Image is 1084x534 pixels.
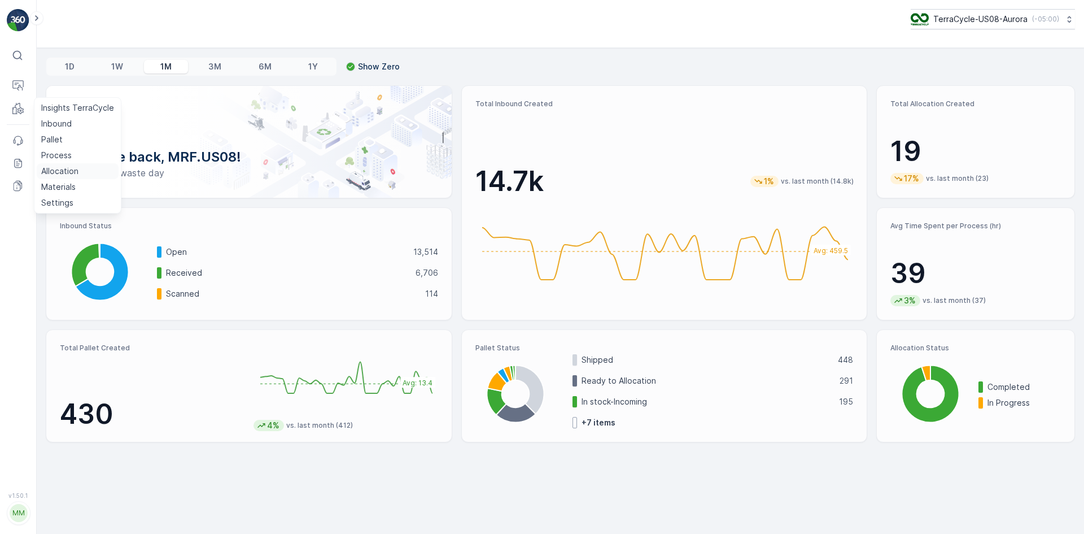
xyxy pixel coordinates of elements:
p: TerraCycle-US08-Aurora [933,14,1028,25]
p: + 7 items [582,417,615,428]
p: Pallet Status [475,344,854,353]
p: 39 [890,257,1061,290]
button: MM [7,501,29,525]
p: 1Y [308,61,318,72]
p: Scanned [166,288,418,299]
p: vs. last month (37) [923,296,986,305]
p: 1M [160,61,172,72]
p: 14.7k [475,164,544,198]
p: 6M [259,61,272,72]
p: 4% [266,420,281,431]
p: Have a zero-waste day [64,166,434,180]
img: image_ci7OI47.png [911,13,929,25]
p: Open [166,246,406,258]
p: 1D [65,61,75,72]
p: 430 [60,397,244,431]
div: MM [10,504,28,522]
p: vs. last month (14.8k) [781,177,854,186]
p: Shipped [582,354,831,366]
p: 13,514 [413,246,438,258]
p: 1% [763,176,775,187]
p: 17% [903,173,920,184]
p: 19 [890,134,1061,168]
p: 448 [838,354,853,366]
p: ( -05:00 ) [1032,15,1059,24]
p: 291 [840,375,853,387]
p: Avg Time Spent per Process (hr) [890,222,1061,231]
p: 3% [903,295,917,306]
p: vs. last month (412) [286,421,353,430]
p: vs. last month (23) [926,174,989,183]
p: Inbound Status [60,222,438,231]
p: Show Zero [358,61,400,72]
p: In Progress [987,397,1061,409]
p: 3M [208,61,221,72]
p: Total Inbound Created [475,99,854,108]
p: 6,706 [416,267,438,279]
p: Total Allocation Created [890,99,1061,108]
p: 195 [839,396,853,407]
p: In stock-Incoming [582,396,832,407]
span: v 1.50.1 [7,492,29,499]
button: TerraCycle-US08-Aurora(-05:00) [911,9,1075,29]
p: Ready to Allocation [582,375,833,387]
p: Completed [987,381,1061,393]
p: Total Pallet Created [60,344,244,353]
p: 114 [425,288,438,299]
img: logo [7,9,29,32]
p: 1W [111,61,123,72]
p: Received [166,267,408,279]
p: Welcome back, MRF.US08! [64,148,434,166]
p: Allocation Status [890,344,1061,353]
